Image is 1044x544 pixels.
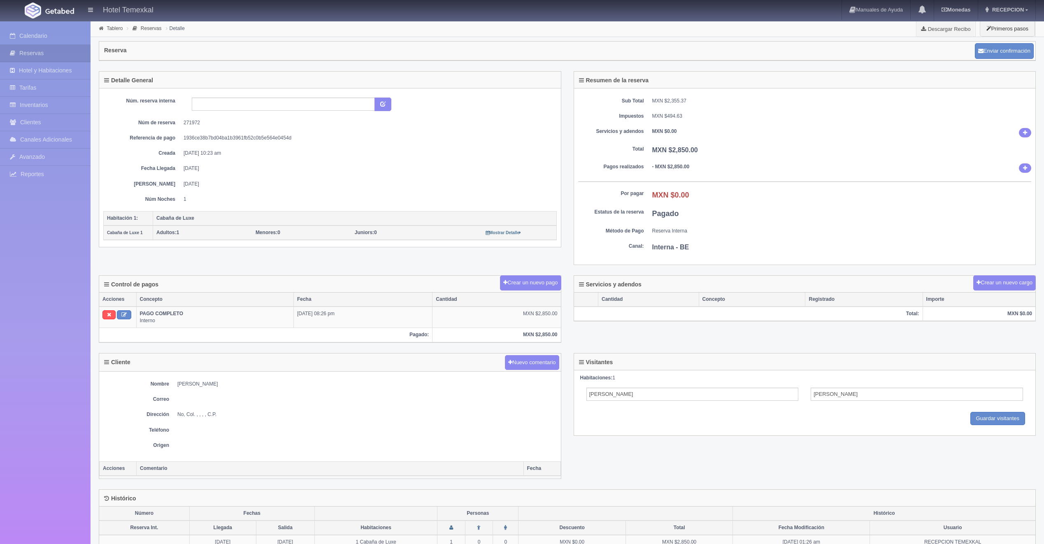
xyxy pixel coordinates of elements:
dt: Pagos realizados [578,163,644,170]
h4: Histórico [104,495,136,502]
h4: Cliente [104,359,130,365]
b: MXN $0.00 [652,191,689,199]
dt: Nombre [103,381,169,388]
td: MXN $2,850.00 [432,307,561,328]
dt: Estatus de la reserva [578,209,644,216]
h4: Hotel Temexkal [103,4,153,14]
li: Detalle [164,24,187,32]
dt: Dirección [103,411,169,418]
button: Primeros pasos [980,21,1035,37]
dt: Referencia de pago [109,135,175,142]
b: MXN $0.00 [652,128,677,134]
th: Fecha Modificación [733,521,870,535]
dt: Teléfono [103,427,169,434]
dt: Canal: [578,243,644,250]
h4: Servicios y adendos [579,281,642,288]
dt: Núm Noches [109,196,175,203]
a: Tablero [107,26,123,31]
strong: Menores: [256,230,277,235]
th: Concepto [136,293,293,307]
b: - MXN $2,850.00 [652,164,690,170]
th: Fecha [523,461,560,476]
img: Getabed [45,8,74,14]
span: 0 [256,230,280,235]
th: Fechas [189,507,314,521]
dt: Sub Total [578,98,644,105]
dd: MXN $2,355.37 [652,98,1032,105]
a: Mostrar Detalle [486,230,521,235]
dd: MXN $494.63 [652,113,1032,120]
dd: 1936ce38b7bd04ba1b3961fb52c0b5e564e0454d [184,135,551,142]
th: Reserva Int. [99,521,189,535]
img: Getabed [25,2,41,19]
b: Interna - BE [652,244,689,251]
dt: Núm. reserva interna [109,98,175,105]
a: Descargar Recibo [916,21,975,37]
b: Habitación 1: [107,215,138,221]
dt: Creada [109,150,175,157]
strong: Adultos: [156,230,177,235]
dt: Origen [103,442,169,449]
th: MXN $2,850.00 [432,328,561,342]
dt: Por pagar [578,190,644,197]
th: Usuario [870,521,1035,535]
a: Reservas [141,26,162,31]
button: Crear un nuevo cargo [973,275,1036,291]
th: Personas [437,507,519,521]
h4: Visitantes [579,359,613,365]
th: Concepto [699,293,805,307]
th: Salida [256,521,314,535]
th: Histórico [733,507,1035,521]
strong: Juniors: [355,230,374,235]
th: Llegada [189,521,256,535]
input: Guardar visitantes [970,412,1025,425]
dt: [PERSON_NAME] [109,181,175,188]
dt: Núm de reserva [109,119,175,126]
th: MXN $0.00 [923,307,1035,321]
input: Nombre del Adulto [586,388,799,401]
td: Interno [136,307,293,328]
dt: Total [578,146,644,153]
button: Enviar confirmación [975,43,1034,59]
th: Pagado: [99,328,432,342]
b: Monedas [942,7,970,13]
th: Cantidad [598,293,699,307]
dd: 271972 [184,119,551,126]
dt: Método de Pago [578,228,644,235]
dt: Servicios y adendos [578,128,644,135]
button: Crear un nuevo pago [500,275,561,291]
b: Pagado [652,209,679,218]
h4: Control de pagos [104,281,158,288]
dt: Fecha Llegada [109,165,175,172]
th: Total [625,521,732,535]
button: Nuevo comentario [505,355,559,370]
th: Total: [574,307,923,321]
dd: 1 [184,196,551,203]
th: Cantidad [432,293,561,307]
th: Acciones [99,293,136,307]
span: 0 [355,230,377,235]
b: MXN $2,850.00 [652,146,698,153]
th: Fecha [293,293,432,307]
input: Apellidos del Adulto [811,388,1023,401]
th: Cabaña de Luxe [153,211,557,226]
dd: [DATE] 10:23 am [184,150,551,157]
b: PAGO COMPLETO [140,311,184,316]
dd: [DATE] [184,165,551,172]
div: 1 [580,374,1030,381]
dt: Correo [103,396,169,403]
th: Comentario [137,461,524,476]
th: Importe [923,293,1035,307]
dd: [PERSON_NAME] [177,381,557,388]
dt: Impuestos [578,113,644,120]
h4: Detalle General [104,77,153,84]
td: [DATE] 08:26 pm [293,307,432,328]
th: Habitaciones [314,521,437,535]
h4: Resumen de la reserva [579,77,649,84]
small: Cabaña de Luxe 1 [107,230,143,235]
span: 1 [156,230,179,235]
dd: No, Col. , , , , C.P. [177,411,557,418]
th: Registrado [805,293,923,307]
th: Descuento [519,521,625,535]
